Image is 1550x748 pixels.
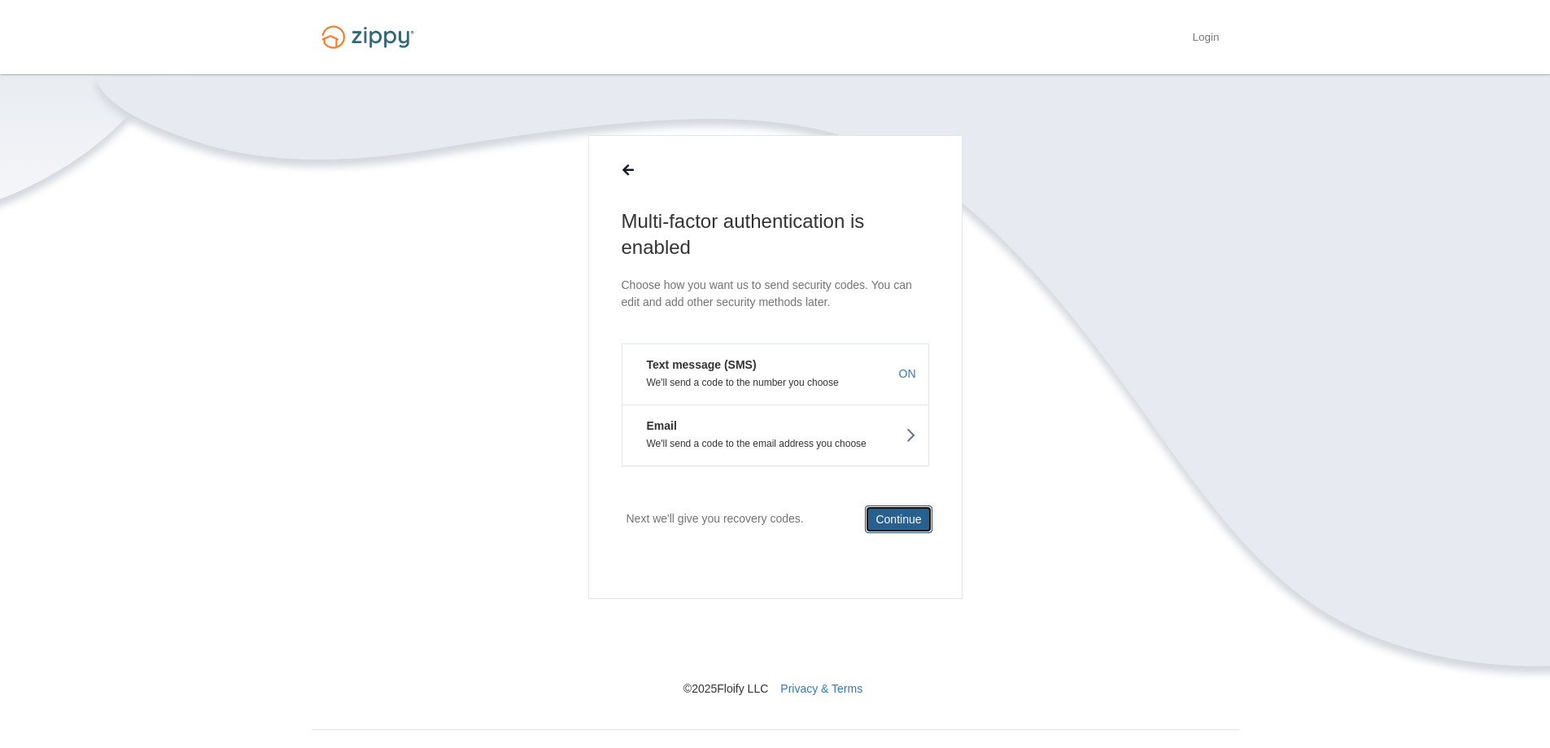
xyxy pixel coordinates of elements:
[622,208,929,260] h1: Multi-factor authentication is enabled
[627,505,804,532] p: Next we'll give you recovery codes.
[780,682,862,695] a: Privacy & Terms
[622,343,929,405] button: Text message (SMS)We'll send a code to the number you chooseON
[312,599,1239,697] nav: © 2025 Floify LLC
[635,377,916,388] p: We'll send a code to the number you choose
[635,357,757,373] em: Text message (SMS)
[312,18,424,56] img: Logo
[865,505,932,533] button: Continue
[1192,31,1219,47] a: Login
[899,365,916,382] span: ON
[635,418,677,434] em: Email
[622,405,929,466] button: EmailWe'll send a code to the email address you choose
[635,438,916,449] p: We'll send a code to the email address you choose
[622,277,929,311] p: Choose how you want us to send security codes. You can edit and add other security methods later.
